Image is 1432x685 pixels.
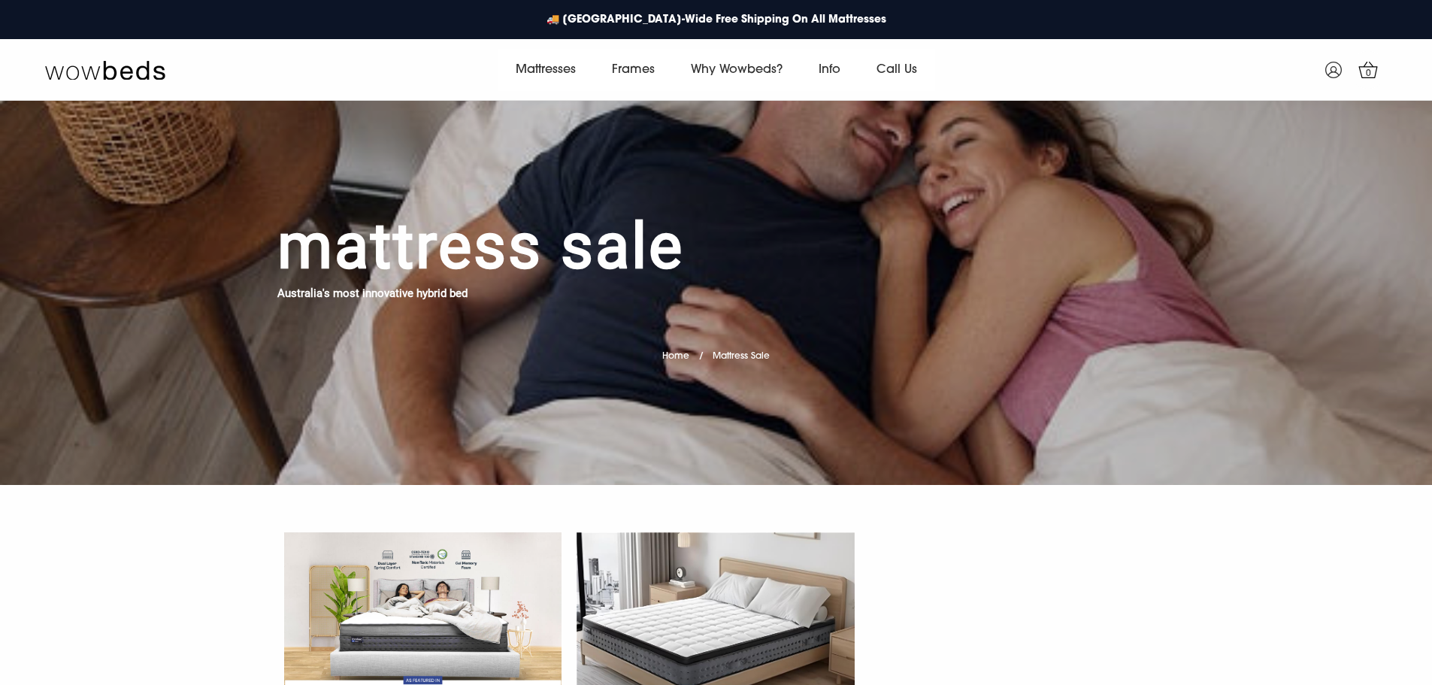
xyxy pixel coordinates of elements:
[662,352,689,361] a: Home
[277,209,684,284] h1: Mattress Sale
[539,5,894,35] a: 🚚 [GEOGRAPHIC_DATA]-Wide Free Shipping On All Mattresses
[1349,51,1387,89] a: 0
[594,49,673,91] a: Frames
[699,352,704,361] span: /
[801,49,858,91] a: Info
[673,49,801,91] a: Why Wowbeds?
[1361,66,1376,81] span: 0
[858,49,935,91] a: Call Us
[277,285,468,302] h4: Australia's most innovative hybrid bed
[498,49,594,91] a: Mattresses
[713,352,770,361] span: Mattress Sale
[45,59,165,80] img: Wow Beds Logo
[662,332,770,370] nav: breadcrumbs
